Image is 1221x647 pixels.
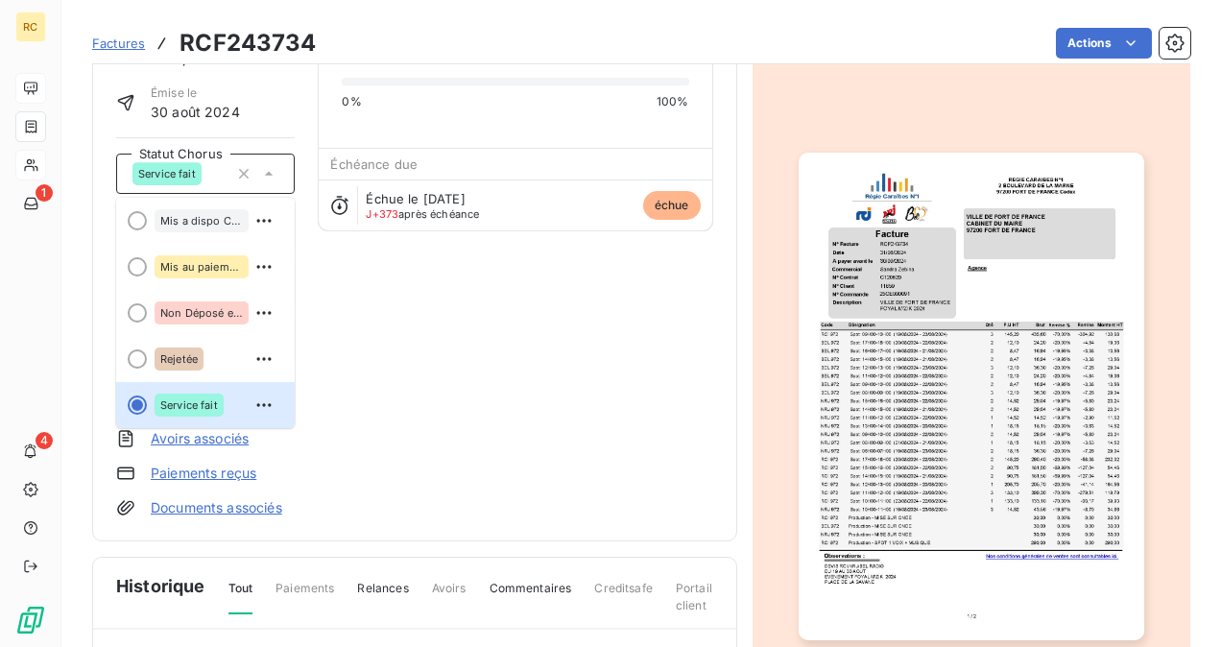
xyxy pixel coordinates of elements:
[160,261,243,273] span: Mis au paiement
[160,307,243,319] span: Non Déposé en attente de BDC
[116,573,205,599] span: Historique
[432,580,467,612] span: Avoirs
[366,208,479,220] span: après échéance
[330,156,418,172] span: Échéance due
[1056,28,1152,59] button: Actions
[15,12,46,42] div: RC
[151,498,282,517] a: Documents associés
[151,429,249,448] a: Avoirs associés
[15,605,46,635] img: Logo LeanPay
[657,93,689,110] span: 100%
[92,34,145,53] a: Factures
[151,84,240,102] span: Émise le
[366,191,465,206] span: Échue le [DATE]
[594,580,653,612] span: Creditsafe
[36,432,53,449] span: 4
[160,353,198,365] span: Rejetée
[366,207,398,221] span: J+373
[490,580,572,612] span: Commentaires
[799,153,1144,640] img: invoice_thumbnail
[180,26,316,60] h3: RCF243734
[342,93,361,110] span: 0%
[151,464,256,483] a: Paiements reçus
[676,580,713,630] span: Portail client
[357,580,408,612] span: Relances
[275,580,334,612] span: Paiements
[138,168,196,180] span: Service fait
[228,580,253,614] span: Tout
[36,184,53,202] span: 1
[160,215,243,227] span: Mis a dispo Comptable
[151,102,240,122] span: 30 août 2024
[643,191,701,220] span: échue
[160,399,218,411] span: Service fait
[1156,582,1202,628] iframe: Intercom live chat
[92,36,145,51] span: Factures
